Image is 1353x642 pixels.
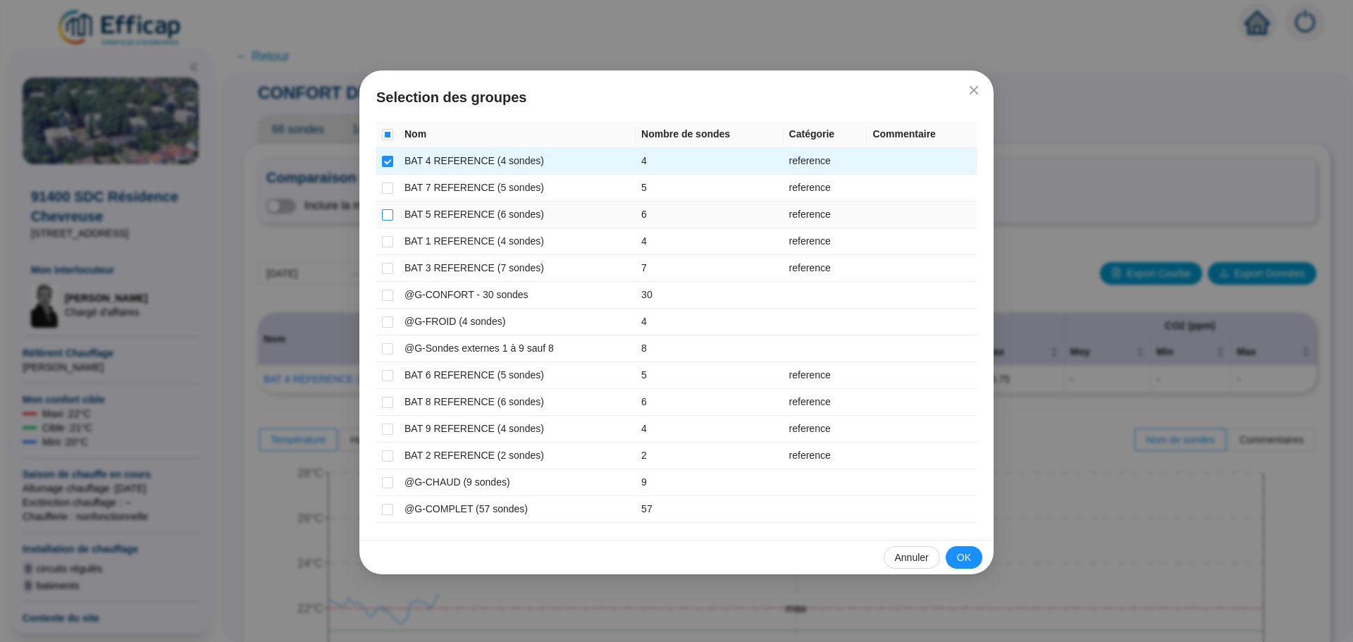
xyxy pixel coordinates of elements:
td: 9 [636,469,783,496]
td: BAT 7 REFERENCE (5 sondes) [399,175,636,202]
button: Close [963,79,985,101]
td: BAT 8 REFERENCE (6 sondes) [399,389,636,416]
td: 8 [636,335,783,362]
td: 6 [636,202,783,228]
td: reference [784,389,867,416]
td: BAT 2 REFERENCE (2 sondes) [399,443,636,469]
td: 30 [636,282,783,309]
span: Annuler [895,550,929,565]
th: Catégorie [784,121,867,148]
td: BAT 9 REFERENCE (4 sondes) [399,416,636,443]
td: @G-COMPLET (57 sondes) [399,496,636,523]
td: BAT 3 REFERENCE (7 sondes) [399,255,636,282]
td: @G-FROID (4 sondes) [399,309,636,335]
span: OK [957,550,971,565]
td: reference [784,228,867,255]
td: reference [784,255,867,282]
td: reference [784,443,867,469]
td: 5 [636,175,783,202]
td: 6 [636,389,783,416]
td: BAT 5 REFERENCE (6 sondes) [399,202,636,228]
td: reference [784,148,867,175]
td: 4 [636,416,783,443]
td: reference [784,175,867,202]
td: @G-Sondes externes 1 à 9 sauf 8 [399,335,636,362]
td: 5 [636,362,783,389]
span: Fermer [963,85,985,96]
td: reference [784,202,867,228]
td: 4 [636,228,783,255]
td: 7 [636,255,783,282]
button: OK [946,546,982,569]
td: 4 [636,309,783,335]
td: 2 [636,443,783,469]
th: Nom [399,121,636,148]
td: @G-CHAUD (9 sondes) [399,469,636,496]
span: Selection des groupes [376,87,977,107]
td: BAT 6 REFERENCE (5 sondes) [399,362,636,389]
th: Commentaire [867,121,977,148]
th: Nombre de sondes [636,121,783,148]
td: reference [784,416,867,443]
td: reference [784,362,867,389]
td: 57 [636,496,783,523]
span: close [968,85,980,96]
td: 4 [636,148,783,175]
td: BAT 4 REFERENCE (4 sondes) [399,148,636,175]
button: Annuler [884,546,940,569]
td: @G-CONFORT - 30 sondes [399,282,636,309]
td: BAT 1 REFERENCE (4 sondes) [399,228,636,255]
